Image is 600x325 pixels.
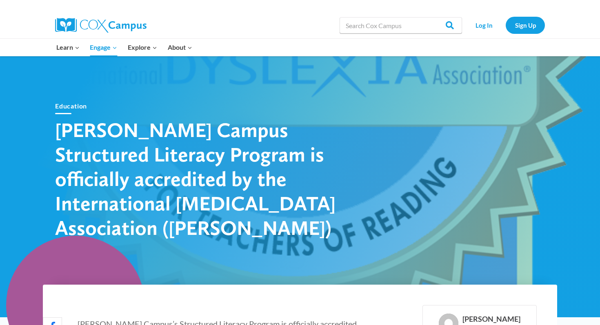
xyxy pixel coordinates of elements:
[56,42,80,53] span: Learn
[55,117,341,240] h1: [PERSON_NAME] Campus Structured Literacy Program is officially accredited by the International [M...
[466,17,545,33] nav: Secondary Navigation
[128,42,157,53] span: Explore
[168,42,192,53] span: About
[55,102,87,110] a: Education
[340,17,462,33] input: Search Cox Campus
[90,42,117,53] span: Engage
[506,17,545,33] a: Sign Up
[462,315,520,324] div: [PERSON_NAME]
[55,18,147,33] img: Cox Campus
[51,39,197,56] nav: Primary Navigation
[466,17,502,33] a: Log In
